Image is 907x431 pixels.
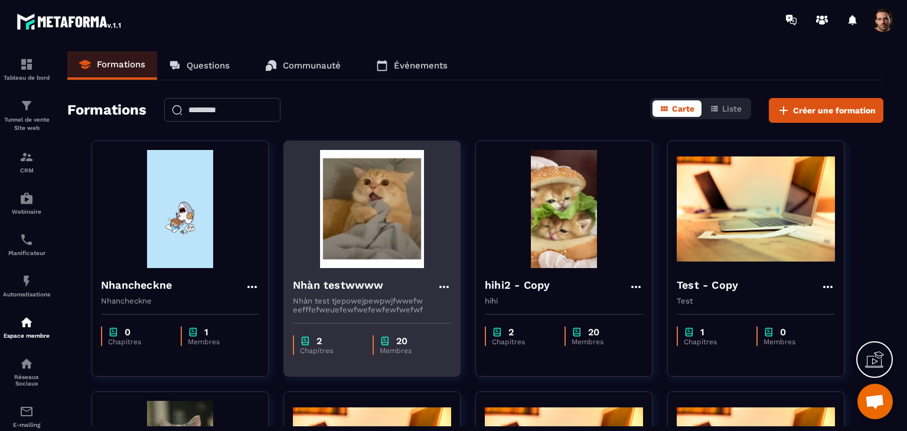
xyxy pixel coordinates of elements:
[188,338,247,346] p: Membres
[253,51,353,80] a: Communauté
[722,104,742,113] span: Liste
[317,335,322,347] p: 2
[475,141,667,391] a: formation-backgroundhihi2 - Copyhihichapter2Chapitreschapter20Membres
[19,274,34,288] img: automations
[652,100,702,117] button: Carte
[3,167,50,174] p: CRM
[3,208,50,215] p: Webinaire
[19,57,34,71] img: formation
[700,326,704,338] p: 1
[67,98,146,123] h2: Formations
[485,296,643,305] p: hihi
[492,338,553,346] p: Chapitres
[3,48,50,90] a: formationformationTableau de bord
[19,150,34,164] img: formation
[684,326,694,338] img: chapter
[204,326,208,338] p: 1
[101,277,172,293] h4: Nhancheckne
[769,98,883,123] button: Créer une formation
[508,326,514,338] p: 2
[293,277,384,293] h4: Nhàn testwwww
[677,277,738,293] h4: Test - Copy
[108,326,119,338] img: chapter
[3,348,50,396] a: social-networksocial-networkRéseaux Sociaux
[101,150,259,268] img: formation-background
[703,100,749,117] button: Liste
[19,233,34,247] img: scheduler
[667,141,859,391] a: formation-backgroundTest - CopyTestchapter1Chapitreschapter0Membres
[19,191,34,205] img: automations
[684,338,745,346] p: Chapitres
[3,116,50,132] p: Tunnel de vente Site web
[19,315,34,329] img: automations
[492,326,503,338] img: chapter
[780,326,786,338] p: 0
[677,296,835,305] p: Test
[17,11,123,32] img: logo
[19,357,34,371] img: social-network
[764,338,823,346] p: Membres
[380,335,390,347] img: chapter
[396,335,407,347] p: 20
[3,90,50,141] a: formationformationTunnel de vente Site web
[300,347,361,355] p: Chapitres
[283,60,341,71] p: Communauté
[572,338,631,346] p: Membres
[764,326,774,338] img: chapter
[300,335,311,347] img: chapter
[97,59,145,70] p: Formations
[188,326,198,338] img: chapter
[3,250,50,256] p: Planificateur
[572,326,582,338] img: chapter
[485,150,643,268] img: formation-background
[394,60,448,71] p: Événements
[485,277,550,293] h4: hihi2 - Copy
[3,141,50,182] a: formationformationCRM
[364,51,459,80] a: Événements
[3,74,50,81] p: Tableau de bord
[19,404,34,419] img: email
[101,296,259,305] p: Nhancheckne
[3,422,50,428] p: E-mailing
[283,141,475,391] a: formation-backgroundNhàn testwwwwNhàn test tjepowejpewpwjfwwefw eefffefweưefewfwefewfewfwefwfchap...
[92,141,283,391] a: formation-backgroundNhancheckneNhanchecknechapter0Chapitreschapter1Membres
[187,60,230,71] p: Questions
[3,374,50,387] p: Réseaux Sociaux
[3,291,50,298] p: Automatisations
[19,99,34,113] img: formation
[157,51,242,80] a: Questions
[672,104,694,113] span: Carte
[3,332,50,339] p: Espace membre
[108,338,169,346] p: Chapitres
[3,224,50,265] a: schedulerschedulerPlanificateur
[3,265,50,306] a: automationsautomationsAutomatisations
[3,306,50,348] a: automationsautomationsEspace membre
[380,347,439,355] p: Membres
[857,384,893,419] div: Mở cuộc trò chuyện
[677,150,835,268] img: formation-background
[293,296,451,314] p: Nhàn test tjepowejpewpwjfwwefw eefffefweưefewfwefewfewfwefwf
[125,326,130,338] p: 0
[588,326,599,338] p: 20
[293,150,451,268] img: formation-background
[793,105,876,116] span: Créer une formation
[67,51,157,80] a: Formations
[3,182,50,224] a: automationsautomationsWebinaire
